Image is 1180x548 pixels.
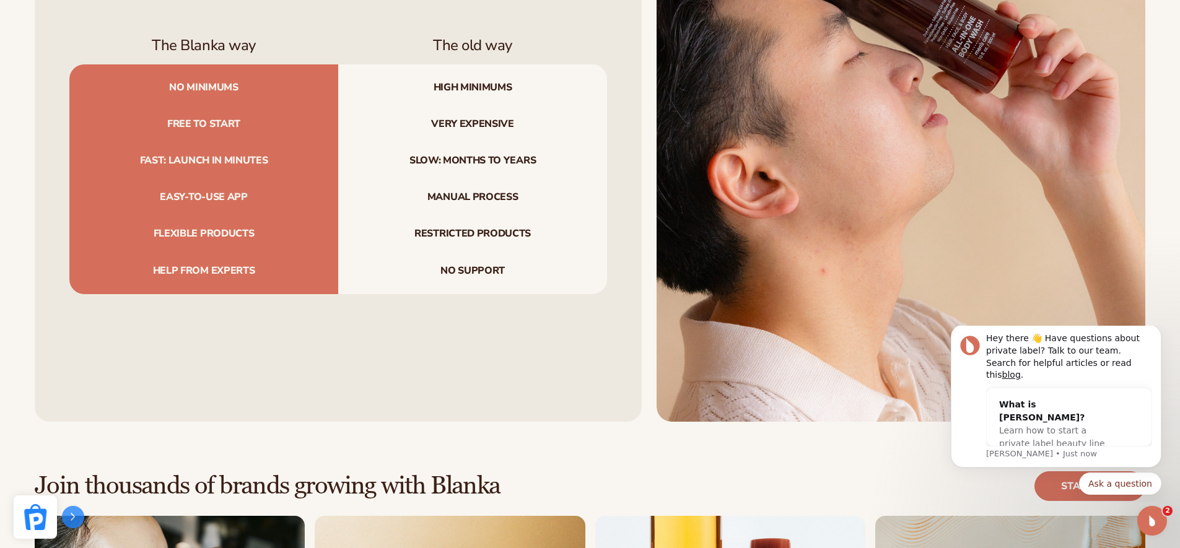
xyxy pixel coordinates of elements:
span: Learn how to start a private label beauty line with [PERSON_NAME] [67,100,173,136]
h2: Join thousands of brands growing with Blanka [35,472,500,500]
iframe: Intercom notifications message [932,326,1180,502]
button: Quick reply: Ask a question [147,147,229,169]
h3: The Blanka way [69,37,338,54]
span: Manual process [338,179,607,215]
div: Message content [54,7,220,120]
p: Message from Lee, sent Just now [54,123,220,134]
iframe: Intercom live chat [1137,506,1167,536]
span: High minimums [338,64,607,106]
div: What is [PERSON_NAME]?Learn how to start a private label beauty line with [PERSON_NAME] [55,63,194,147]
div: Hey there 👋 Have questions about private label? Talk to our team. Search for helpful articles or ... [54,7,220,55]
span: Easy-to-use app [69,179,338,215]
span: Help from experts [69,253,338,294]
span: Free to start [69,106,338,142]
h3: The old way [338,37,607,54]
span: Restricted products [338,215,607,252]
span: Fast: launch in minutes [69,142,338,179]
span: 2 [1163,506,1173,516]
span: Very expensive [338,106,607,142]
span: No minimums [69,64,338,106]
span: Slow: months to years [338,142,607,179]
div: What is [PERSON_NAME]? [67,72,182,98]
img: Profile image for Lee [28,10,48,30]
span: Flexible products [69,215,338,252]
a: blog [70,44,89,54]
span: No support [338,253,607,294]
div: Quick reply options [19,147,229,169]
